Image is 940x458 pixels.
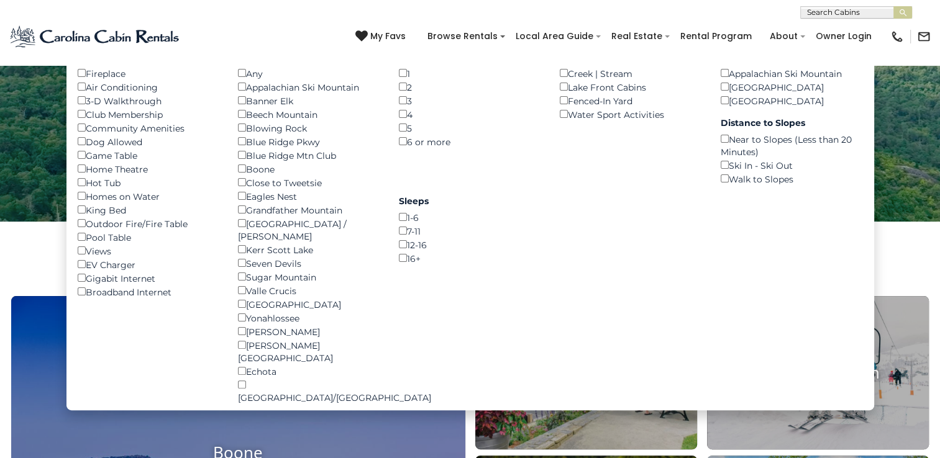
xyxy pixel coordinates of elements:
[238,284,380,297] div: Valle Crucis
[399,210,541,224] div: 1-6
[78,230,220,244] div: Pool Table
[810,27,878,46] a: Owner Login
[238,311,380,325] div: Yonahlossee
[78,162,220,176] div: Home Theatre
[238,203,380,217] div: Grandfather Mountain
[78,121,220,135] div: Community Amenities
[721,94,863,107] div: [GEOGRAPHIC_DATA]
[421,27,504,46] a: Browse Rentals
[78,244,220,258] div: Views
[238,297,380,311] div: [GEOGRAPHIC_DATA]
[399,238,541,251] div: 12-16
[78,148,220,162] div: Game Table
[399,107,541,121] div: 4
[78,94,220,107] div: 3-D Walkthrough
[78,66,220,80] div: Fireplace
[238,148,380,162] div: Blue Ridge Mtn Club
[78,107,220,121] div: Club Membership
[674,27,758,46] a: Rental Program
[238,189,380,203] div: Eagles Nest
[238,243,380,256] div: Kerr Scott Lake
[917,30,931,43] img: mail-regular-black.png
[355,30,409,43] a: My Favs
[399,121,541,135] div: 5
[399,195,541,207] label: Sleeps
[721,172,863,186] div: Walk to Slopes
[560,107,702,121] div: Water Sport Activities
[9,24,181,49] img: Blue-2.png
[238,176,380,189] div: Close to Tweetsie
[78,285,220,299] div: Broadband Internet
[238,217,380,243] div: [GEOGRAPHIC_DATA] / [PERSON_NAME]
[560,94,702,107] div: Fenced-In Yard
[238,338,380,364] div: [PERSON_NAME][GEOGRAPHIC_DATA]
[238,364,380,378] div: Echota
[78,80,220,94] div: Air Conditioning
[560,66,702,80] div: Creek | Stream
[764,27,804,46] a: About
[238,107,380,121] div: Beech Mountain
[399,80,541,94] div: 2
[238,378,380,404] div: [GEOGRAPHIC_DATA]/[GEOGRAPHIC_DATA]
[238,325,380,338] div: [PERSON_NAME]
[238,162,380,176] div: Boone
[605,27,668,46] a: Real Estate
[399,94,541,107] div: 3
[238,135,380,148] div: Blue Ridge Pkwy
[890,30,904,43] img: phone-regular-black.png
[721,132,863,158] div: Near to Slopes (Less than 20 Minutes)
[238,121,380,135] div: Blowing Rock
[399,224,541,238] div: 7-11
[560,80,702,94] div: Lake Front Cabins
[238,270,380,284] div: Sugar Mountain
[721,80,863,94] div: [GEOGRAPHIC_DATA]
[721,158,863,172] div: Ski In - Ski Out
[78,203,220,217] div: King Bed
[78,189,220,203] div: Homes on Water
[721,117,863,129] label: Distance to Slopes
[78,176,220,189] div: Hot Tub
[238,256,380,270] div: Seven Devils
[238,94,380,107] div: Banner Elk
[78,271,220,285] div: Gigabit Internet
[721,66,863,80] div: Appalachian Ski Mountain
[509,27,600,46] a: Local Area Guide
[78,135,220,148] div: Dog Allowed
[399,66,541,80] div: 1
[238,80,380,94] div: Appalachian Ski Mountain
[78,258,220,271] div: EV Charger
[399,251,541,265] div: 16+
[9,253,931,296] h3: Select Your Destination
[370,30,406,43] span: My Favs
[399,135,541,148] div: 6 or more
[238,66,380,80] div: Any
[78,217,220,230] div: Outdoor Fire/Fire Table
